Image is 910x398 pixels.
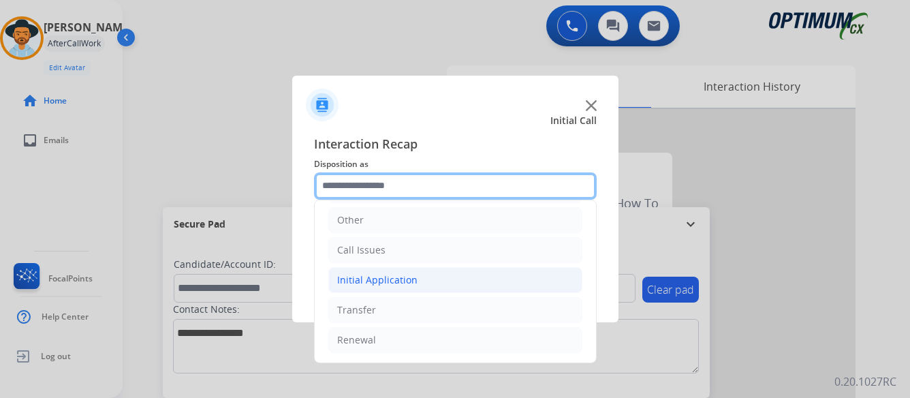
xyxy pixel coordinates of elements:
[550,114,597,127] span: Initial Call
[337,243,386,257] div: Call Issues
[314,134,597,156] span: Interaction Recap
[306,89,339,121] img: contactIcon
[337,333,376,347] div: Renewal
[834,373,896,390] p: 0.20.1027RC
[314,156,597,172] span: Disposition as
[337,273,418,287] div: Initial Application
[337,213,364,227] div: Other
[337,303,376,317] div: Transfer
